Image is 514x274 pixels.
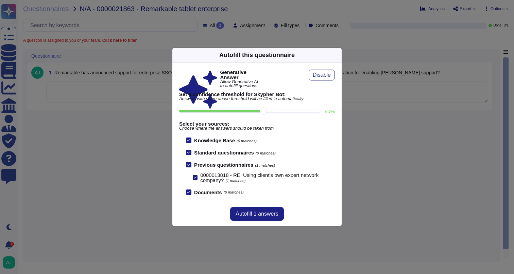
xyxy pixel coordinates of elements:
[219,51,295,60] div: Autofill this questionnaire
[220,70,259,80] b: Generative Answer
[220,80,259,89] span: Allow Generative AI to autofill questions
[194,162,253,168] b: Previous questionnaires
[313,72,331,78] span: Disable
[179,97,335,101] span: Answers with score above threshold will be filled in automatically
[194,190,222,195] b: Documents
[309,70,335,80] button: Disable
[237,139,257,143] span: (0 matches)
[255,163,275,167] span: (1 matches)
[225,179,245,183] span: (1 matches)
[194,150,254,156] b: Standard questionnaires
[224,190,244,194] span: (0 matches)
[256,151,276,155] span: (0 matches)
[194,138,235,143] b: Knowledge Base
[236,211,278,217] span: Autofill 1 answers
[200,172,319,183] span: 0000013818 - RE: Using client's own expert network company?
[179,92,335,97] b: Set a confidence threshold for Skypher Bot:
[325,109,335,114] label: 80 %
[179,126,335,131] span: Choose where the answers should be taken from
[179,121,335,126] b: Select your sources:
[230,207,284,221] button: Autofill 1 answers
